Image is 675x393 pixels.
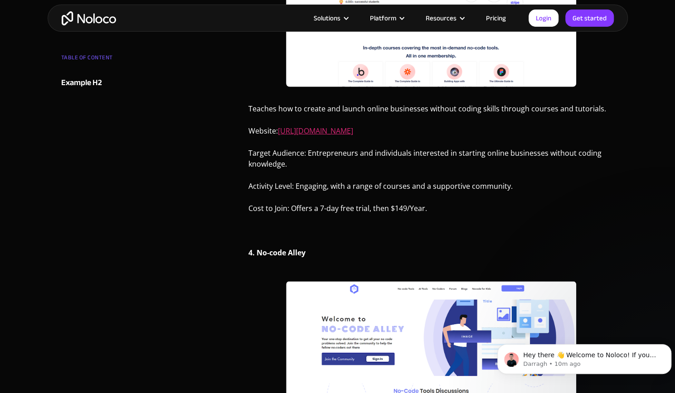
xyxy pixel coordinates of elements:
div: Example H2 [61,76,102,90]
a: [URL][DOMAIN_NAME] [278,126,353,136]
div: TABLE OF CONTENT [61,51,171,69]
p: Activity Level: Engaging, with a range of courses and a supportive community. [248,181,614,198]
p: Website: [248,125,614,143]
p: Cost to Join: Offers a 7-day free trial, then $149/Year. [248,203,614,220]
div: Solutions [302,12,359,24]
iframe: Intercom notifications message [494,325,675,388]
div: Platform [359,12,414,24]
a: Login [529,10,558,27]
a: Pricing [475,12,517,24]
a: home [62,11,116,25]
strong: 4. No-code Alley [248,248,306,258]
div: Platform [370,12,396,24]
p: Target Audience: Entrepreneurs and individuals interested in starting online businesses without c... [248,148,614,176]
div: Resources [426,12,456,24]
a: Get started [565,10,614,27]
div: Solutions [314,12,340,24]
p: ‍ [248,225,614,243]
div: Resources [414,12,475,24]
p: Teaches how to create and launch online businesses without coding skills through courses and tuto... [248,103,614,121]
a: Example H2 [61,76,171,90]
